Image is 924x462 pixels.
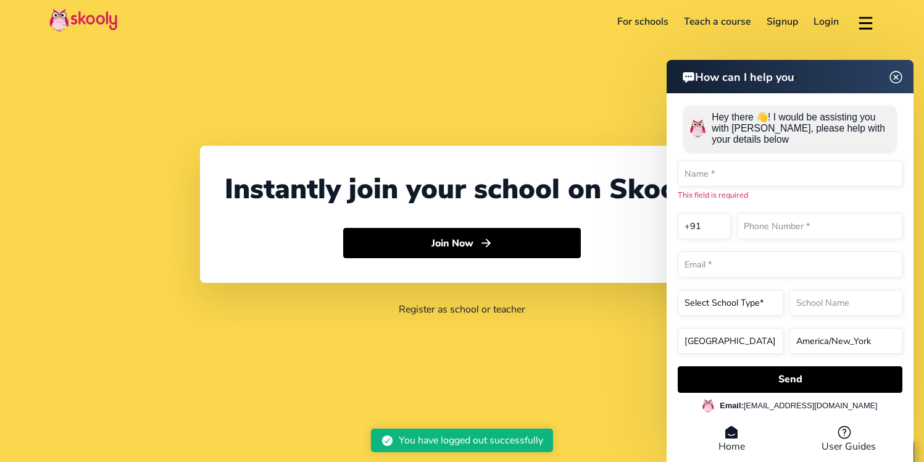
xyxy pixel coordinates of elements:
[806,12,847,31] a: Login
[225,170,700,208] div: Instantly join your school on Skooly
[399,434,543,447] div: You have logged out successfully
[676,12,759,31] a: Teach a course
[759,12,806,31] a: Signup
[609,12,676,31] a: For schools
[857,12,875,32] button: menu outline
[381,434,394,447] ion-icon: checkmark circle
[343,228,581,259] button: Join Nowarrow forward outline
[399,303,525,316] a: Register as school or teacher
[480,237,493,250] ion-icon: arrow forward outline
[49,8,117,32] img: Skooly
